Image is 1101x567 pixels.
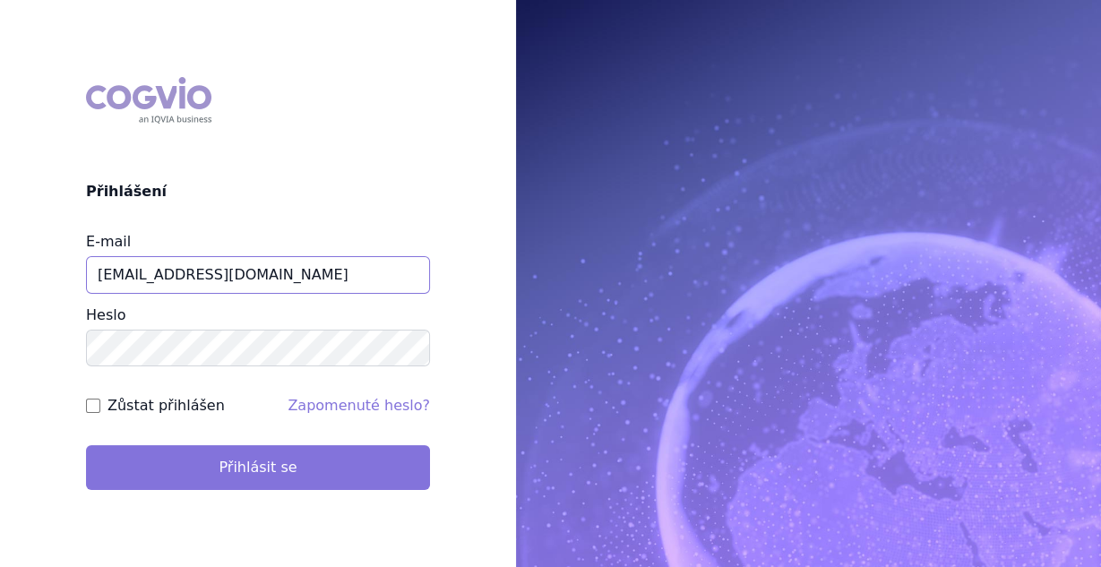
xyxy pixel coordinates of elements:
label: Heslo [86,306,125,323]
label: Zůstat přihlášen [108,395,225,417]
button: Přihlásit se [86,445,430,490]
a: Zapomenuté heslo? [288,397,430,414]
h2: Přihlášení [86,181,430,202]
label: E-mail [86,233,131,250]
div: COGVIO [86,77,211,124]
